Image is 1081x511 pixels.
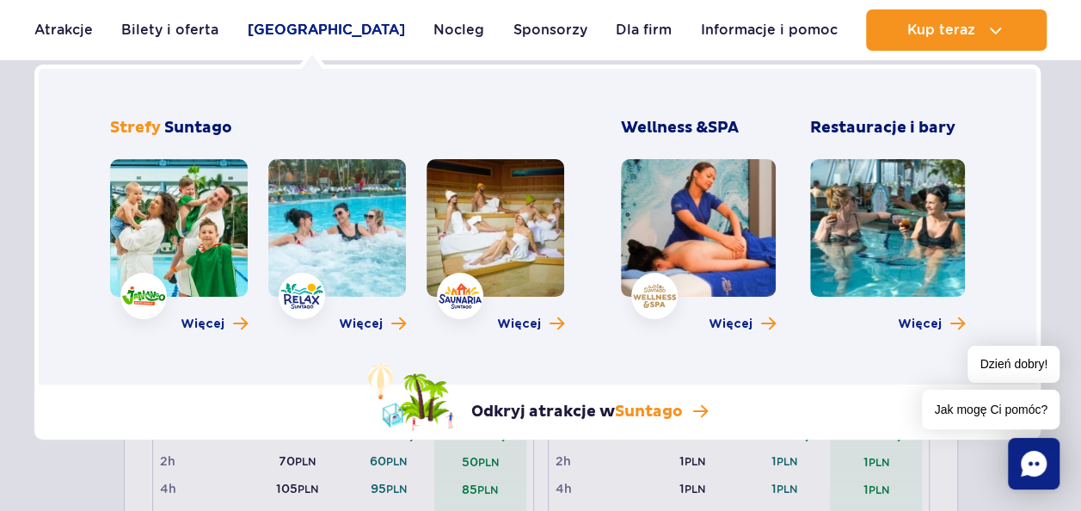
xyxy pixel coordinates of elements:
[709,316,776,333] a: Więcej o Wellness & SPA
[34,9,93,51] a: Atrakcje
[471,402,683,422] p: Odkryj atrakcje w
[110,118,161,138] span: Strefy
[709,316,752,333] span: Więcej
[616,9,672,51] a: Dla firm
[922,390,1060,429] span: Jak mogę Ci pomóc?
[810,118,965,139] h3: Restauracje i bary
[906,22,974,38] span: Kup teraz
[615,402,683,422] span: Suntago
[898,316,965,333] a: Więcej o Restauracje i bary
[1008,438,1060,489] div: Chat
[967,346,1060,383] span: Dzień dobry!
[181,316,224,333] span: Więcej
[513,9,587,51] a: Sponsorzy
[866,9,1047,51] button: Kup teraz
[497,316,541,333] span: Więcej
[121,9,218,51] a: Bilety i oferta
[701,9,838,51] a: Informacje i pomoc
[497,316,564,333] a: Więcej o strefie Saunaria
[339,316,383,333] span: Więcej
[181,316,248,333] a: Więcej o strefie Jamango
[368,364,708,431] a: Odkryj atrakcje wSuntago
[339,316,406,333] a: Więcej o strefie Relax
[621,118,739,138] span: Wellness &
[433,9,484,51] a: Nocleg
[898,316,942,333] span: Więcej
[164,118,232,138] span: Suntago
[248,9,405,51] a: [GEOGRAPHIC_DATA]
[708,118,739,138] span: SPA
